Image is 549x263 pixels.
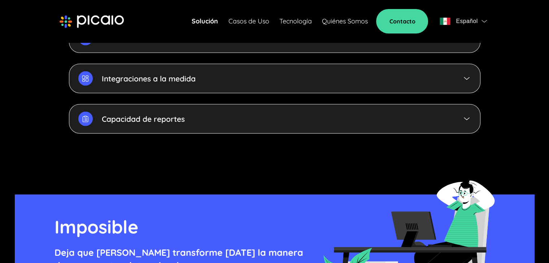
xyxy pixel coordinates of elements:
[228,16,269,26] a: Casos de Uso
[78,71,93,86] img: func-card-img
[60,15,124,28] img: picaio-logo
[192,16,218,26] a: Solución
[462,115,471,123] img: func-card-arrow
[322,16,367,26] a: Quiénes Somos
[437,14,489,28] button: flagEspañolflag
[102,73,196,84] p: Integraciones a la medida
[482,20,487,23] img: flag
[456,16,478,26] span: Español
[102,114,185,124] p: Capacidad de reportes
[376,9,428,34] a: Contacto
[440,18,450,25] img: flag
[279,16,311,26] a: Tecnología
[462,74,471,83] img: func-card-arrow
[78,112,93,126] img: func-card-img
[55,215,139,238] span: Imposible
